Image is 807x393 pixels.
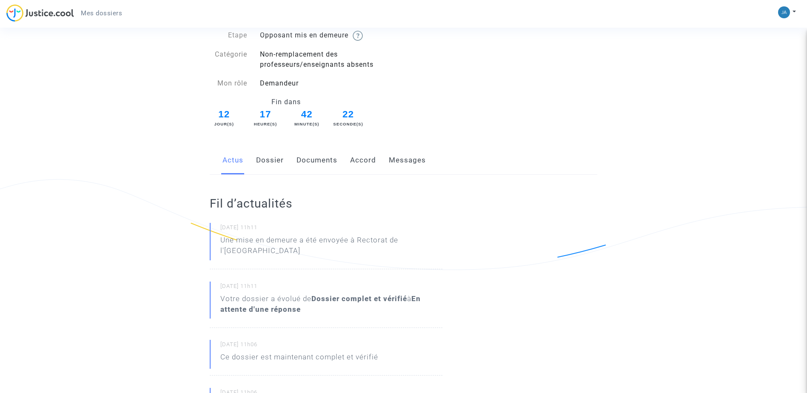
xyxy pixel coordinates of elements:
[203,49,254,70] div: Catégorie
[220,224,442,235] small: [DATE] 11h11
[254,30,404,41] div: Opposant mis en demeure
[203,97,369,107] div: Fin dans
[250,107,281,122] span: 17
[256,146,284,174] a: Dossier
[778,6,790,18] img: 575e42445f2871c4c758057253dc07d5
[209,121,240,127] div: Jour(s)
[81,9,122,17] span: Mes dossiers
[203,30,254,41] div: Etape
[220,341,442,352] small: [DATE] 11h06
[220,294,421,313] b: En attente d'une réponse
[222,146,243,174] a: Actus
[350,146,376,174] a: Accord
[254,78,404,88] div: Demandeur
[6,4,74,22] img: jc-logo.svg
[291,107,322,122] span: 42
[353,31,363,41] img: help.svg
[220,282,442,293] small: [DATE] 11h11
[220,293,442,315] div: Votre dossier a évolué de à
[291,121,322,127] div: Minute(s)
[220,352,378,367] p: Ce dossier est maintenant complet et vérifié
[311,294,407,303] b: Dossier complet et vérifié
[333,121,364,127] div: Seconde(s)
[250,121,281,127] div: Heure(s)
[333,107,364,122] span: 22
[203,78,254,88] div: Mon rôle
[210,196,442,211] h2: Fil d’actualités
[254,49,404,70] div: Non-remplacement des professeurs/enseignants absents
[389,146,426,174] a: Messages
[209,107,240,122] span: 12
[220,235,442,260] p: Une mise en demeure a été envoyée à Rectorat de l'[GEOGRAPHIC_DATA]
[297,146,337,174] a: Documents
[74,7,129,20] a: Mes dossiers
